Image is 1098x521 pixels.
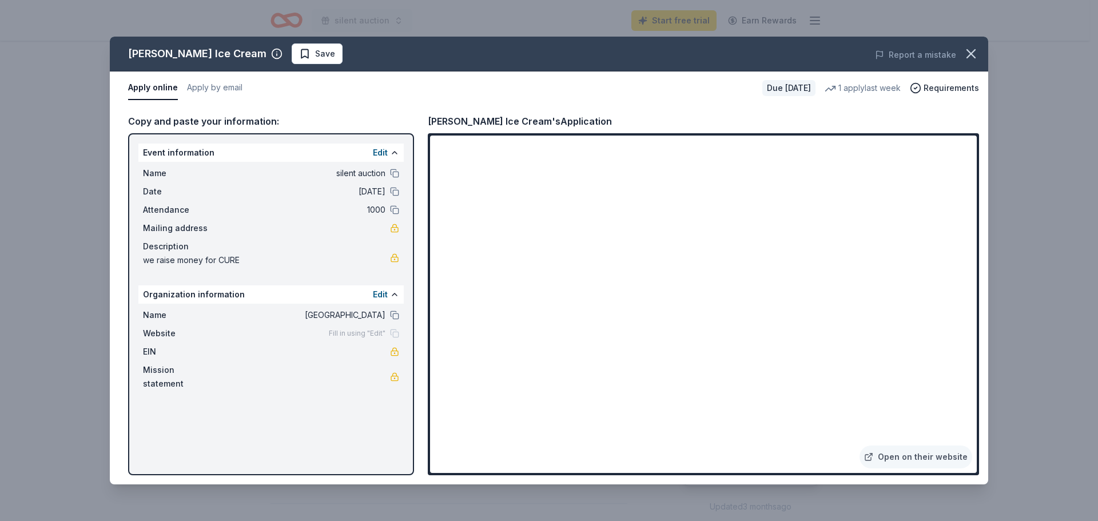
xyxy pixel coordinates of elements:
div: Organization information [138,285,404,304]
div: Description [143,240,399,253]
span: [GEOGRAPHIC_DATA] [220,308,385,322]
span: Name [143,308,220,322]
div: Event information [138,144,404,162]
div: Copy and paste your information: [128,114,414,129]
button: Apply online [128,76,178,100]
button: Report a mistake [875,48,956,62]
button: Apply by email [187,76,242,100]
span: Fill in using "Edit" [329,329,385,338]
div: Due [DATE] [762,80,815,96]
a: Open on their website [860,446,972,468]
span: Date [143,185,220,198]
span: Requirements [924,81,979,95]
span: Name [143,166,220,180]
span: Mailing address [143,221,220,235]
button: Requirements [910,81,979,95]
span: Mission statement [143,363,220,391]
button: Edit [373,146,388,160]
div: [PERSON_NAME] Ice Cream's Application [428,114,612,129]
span: Attendance [143,203,220,217]
span: [DATE] [220,185,385,198]
span: silent auction [220,166,385,180]
span: 1000 [220,203,385,217]
span: we raise money for CURE [143,253,390,267]
span: Website [143,327,220,340]
span: EIN [143,345,220,359]
button: Save [292,43,343,64]
div: [PERSON_NAME] Ice Cream [128,45,266,63]
div: 1 apply last week [825,81,901,95]
button: Edit [373,288,388,301]
span: Save [315,47,335,61]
